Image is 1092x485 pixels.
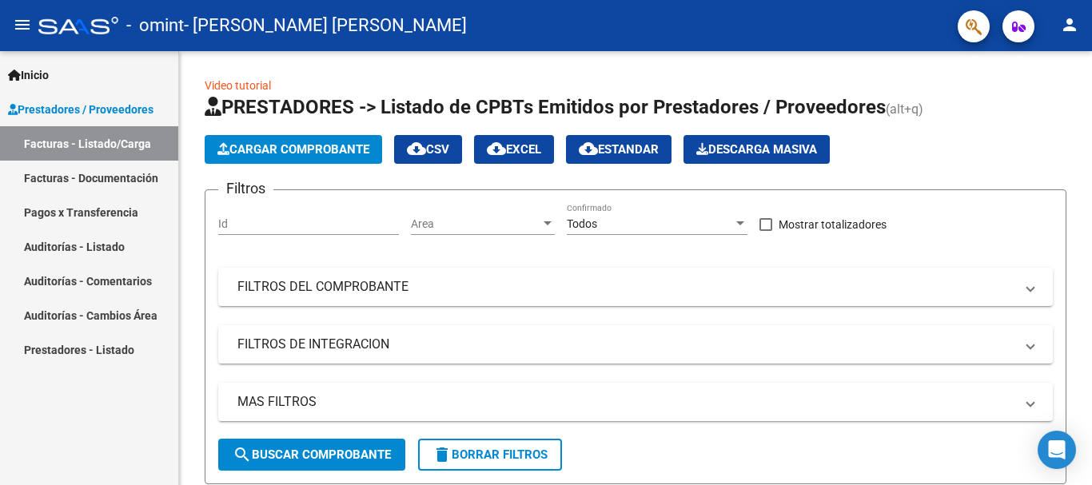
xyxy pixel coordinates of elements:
[394,135,462,164] button: CSV
[432,447,548,462] span: Borrar Filtros
[411,217,540,231] span: Area
[487,139,506,158] mat-icon: cloud_download
[218,268,1053,306] mat-expansion-panel-header: FILTROS DEL COMPROBANTE
[579,139,598,158] mat-icon: cloud_download
[8,101,153,118] span: Prestadores / Proveedores
[407,139,426,158] mat-icon: cloud_download
[233,447,391,462] span: Buscar Comprobante
[579,142,659,157] span: Estandar
[696,142,817,157] span: Descarga Masiva
[886,101,923,117] span: (alt+q)
[13,15,32,34] mat-icon: menu
[217,142,369,157] span: Cargar Comprobante
[474,135,554,164] button: EXCEL
[1060,15,1079,34] mat-icon: person
[237,336,1014,353] mat-panel-title: FILTROS DE INTEGRACION
[184,8,467,43] span: - [PERSON_NAME] [PERSON_NAME]
[218,383,1053,421] mat-expansion-panel-header: MAS FILTROS
[205,135,382,164] button: Cargar Comprobante
[1038,431,1076,469] div: Open Intercom Messenger
[205,96,886,118] span: PRESTADORES -> Listado de CPBTs Emitidos por Prestadores / Proveedores
[218,439,405,471] button: Buscar Comprobante
[683,135,830,164] app-download-masive: Descarga masiva de comprobantes (adjuntos)
[233,445,252,464] mat-icon: search
[779,215,887,234] span: Mostrar totalizadores
[683,135,830,164] button: Descarga Masiva
[205,79,271,92] a: Video tutorial
[407,142,449,157] span: CSV
[567,217,597,230] span: Todos
[432,445,452,464] mat-icon: delete
[8,66,49,84] span: Inicio
[218,325,1053,364] mat-expansion-panel-header: FILTROS DE INTEGRACION
[566,135,672,164] button: Estandar
[237,278,1014,296] mat-panel-title: FILTROS DEL COMPROBANTE
[218,177,273,200] h3: Filtros
[126,8,184,43] span: - omint
[487,142,541,157] span: EXCEL
[418,439,562,471] button: Borrar Filtros
[237,393,1014,411] mat-panel-title: MAS FILTROS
